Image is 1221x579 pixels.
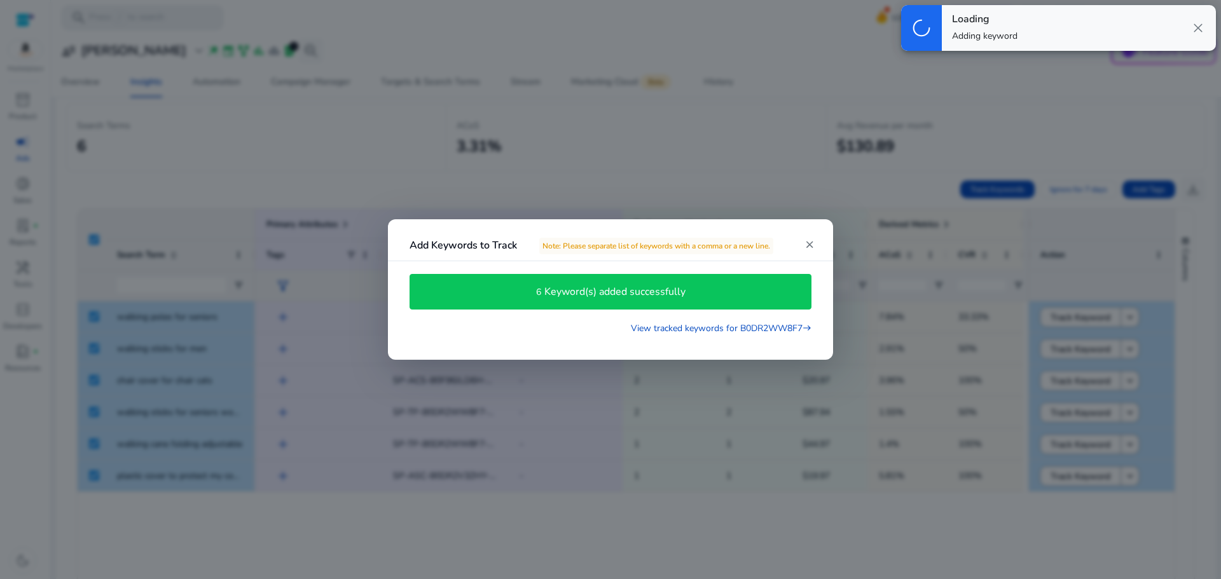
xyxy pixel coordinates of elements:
[804,239,815,250] mat-icon: close
[952,13,1018,25] h4: Loading
[539,238,773,254] span: Note: Please separate list of keywords with a comma or a new line.
[803,322,811,335] mat-icon: east
[952,30,1018,43] p: Adding keyword
[544,286,686,298] h4: Keyword(s) added successfully
[536,285,544,299] p: 6
[1190,20,1206,36] span: close
[631,320,811,335] a: View tracked keywords for B0DR2WW8F7
[909,15,934,41] span: progress_activity
[410,240,773,252] h4: Add Keywords to Track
